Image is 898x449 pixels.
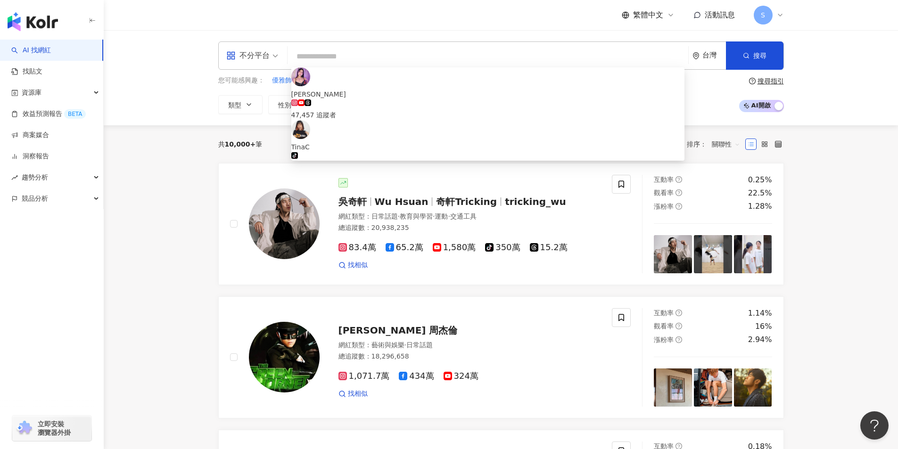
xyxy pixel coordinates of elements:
[676,310,682,316] span: question-circle
[218,163,784,285] a: KOL Avatar吳奇軒Wu Hsuan奇軒Trickingtricking_wu網紅類型：日常話題·教育與學習·運動·交通工具總追蹤數：20,938,23583.4萬65.2萬1,580萬3...
[11,46,51,55] a: searchAI 找網紅
[485,243,520,253] span: 350萬
[318,95,369,114] button: 追蹤數
[448,212,450,220] span: ·
[734,235,772,273] img: post-image
[530,243,568,253] span: 15.2萬
[585,101,611,108] span: 更多篩選
[8,12,58,31] img: logo
[498,101,537,109] span: 合作費用預估
[726,41,783,70] button: 搜尋
[705,10,735,19] span: 活動訊息
[11,67,42,76] a: 找貼文
[399,371,434,381] span: 434萬
[654,176,674,183] span: 互動率
[218,76,264,85] span: 您可能感興趣：
[382,76,415,85] span: 優質的飯店
[218,296,784,418] a: KOL Avatar[PERSON_NAME] 周杰倫網紅類型：藝術與娛樂·日常話題總追蹤數：18,296,6581,071.7萬434萬324萬找相似互動率question-circle1.1...
[338,371,390,381] span: 1,071.7萬
[11,131,49,140] a: 商案媒合
[225,140,256,148] span: 10,000+
[249,188,320,259] img: KOL Avatar
[375,196,428,207] span: Wu Hsuan
[488,95,559,114] button: 合作費用預估
[692,52,700,59] span: environment
[375,95,426,114] button: 互動率
[38,420,71,437] span: 立即安裝 瀏覽器外掛
[268,95,313,114] button: 性別
[218,95,263,114] button: 類型
[272,76,298,85] span: 優雅飾品
[748,335,772,345] div: 2.94%
[433,243,476,253] span: 1,580萬
[338,243,376,253] span: 83.4萬
[348,261,368,270] span: 找相似
[306,76,333,85] span: 珍珠邊框
[348,389,368,399] span: 找相似
[338,261,368,270] a: 找相似
[676,323,682,329] span: question-circle
[338,325,458,336] span: [PERSON_NAME] 周杰倫
[712,137,740,152] span: 關聯性
[654,189,674,196] span: 觀看率
[22,188,48,209] span: 競品分析
[381,75,415,86] button: 優質的飯店
[654,235,692,273] img: post-image
[386,243,423,253] span: 65.2萬
[249,322,320,392] img: KOL Avatar
[11,109,86,119] a: 效益預測報告BETA
[702,51,726,59] div: 台灣
[748,201,772,212] div: 1.28%
[338,352,601,361] div: 總追蹤數 ： 18,296,658
[749,78,756,84] span: question-circle
[371,341,404,349] span: 藝術與娛樂
[338,196,367,207] span: 吳奇軒
[654,322,674,330] span: 觀看率
[328,101,348,109] span: 追蹤數
[431,95,482,114] button: 觀看率
[694,368,732,407] img: post-image
[505,196,566,207] span: tricking_wu
[761,10,765,20] span: S
[12,416,91,441] a: chrome extension立即安裝 瀏覽器外掛
[654,368,692,407] img: post-image
[444,371,478,381] span: 324萬
[687,137,745,152] div: 排序：
[748,308,772,318] div: 1.14%
[654,309,674,317] span: 互動率
[654,336,674,343] span: 漲粉率
[338,212,601,221] div: 網紅類型 ：
[564,95,621,114] button: 更多篩選
[860,411,889,440] iframe: Help Scout Beacon - Open
[371,212,398,220] span: 日常話題
[694,235,732,273] img: post-image
[633,10,663,20] span: 繁體中文
[226,51,236,60] span: appstore
[748,175,772,185] div: 0.25%
[22,82,41,103] span: 資源庫
[338,341,601,350] div: 網紅類型 ：
[15,421,33,436] img: chrome extension
[338,389,368,399] a: 找相似
[755,321,772,332] div: 16%
[341,76,374,85] span: 家庭式旅館
[278,101,291,109] span: 性別
[758,77,784,85] div: 搜尋指引
[435,212,448,220] span: 運動
[436,196,497,207] span: 奇軒Tricking
[676,189,682,196] span: question-circle
[433,212,435,220] span: ·
[406,341,433,349] span: 日常話題
[272,75,299,86] button: 優雅飾品
[450,212,477,220] span: 交通工具
[338,223,601,233] div: 總追蹤數 ： 20,938,235
[400,212,433,220] span: 教育與學習
[385,101,404,109] span: 互動率
[398,212,400,220] span: ·
[226,48,270,63] div: 不分平台
[734,368,772,407] img: post-image
[228,101,241,109] span: 類型
[753,52,766,59] span: 搜尋
[654,203,674,210] span: 漲粉率
[676,336,682,343] span: question-circle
